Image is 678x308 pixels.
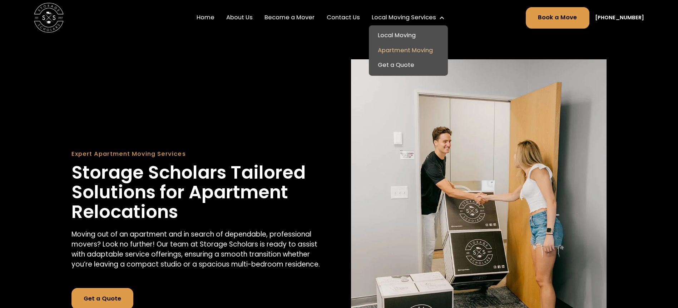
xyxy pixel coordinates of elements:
[369,25,448,76] nav: Local Moving Services
[194,8,218,28] a: Home
[372,28,445,43] a: Local Moving
[223,8,256,28] a: About Us
[369,10,448,25] div: Local Moving Services
[372,43,445,58] a: Apartment Moving
[71,163,327,222] h1: Storage Scholars Tailored Solutions for Apartment Relocations
[323,8,363,28] a: Contact Us
[372,58,445,73] a: Get a Quote
[262,8,318,28] a: Become a Mover
[34,3,64,33] a: home
[526,7,589,29] a: Book a Move
[71,150,327,159] div: Expert Apartment Moving Services
[71,229,327,269] p: Moving out of an apartment and in search of dependable, professional movers? Look no further! Our...
[372,13,436,22] div: Local Moving Services
[595,14,644,22] a: [PHONE_NUMBER]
